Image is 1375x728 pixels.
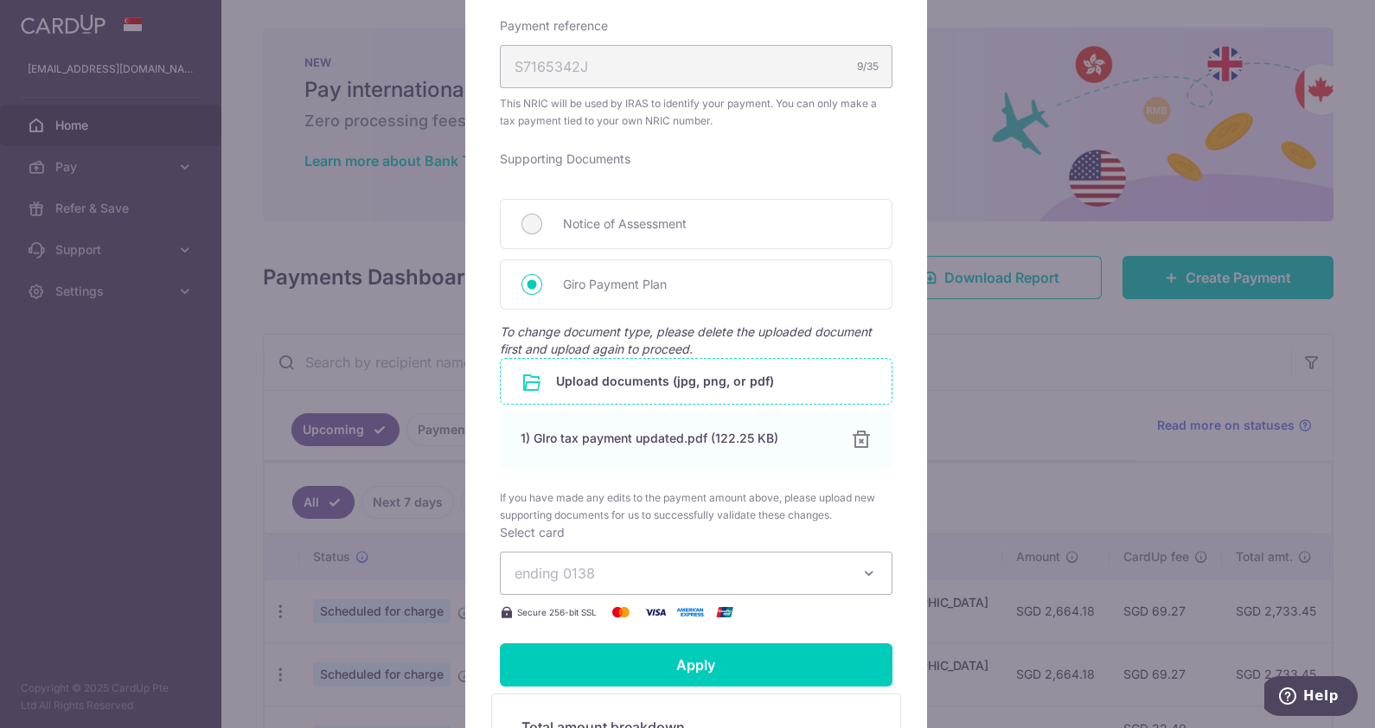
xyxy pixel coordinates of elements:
[500,150,630,168] label: Supporting Documents
[500,358,892,405] div: Upload documents (jpg, png, or pdf)
[1264,676,1358,719] iframe: Opens a widget where you can find more information
[500,489,892,524] span: If you have made any edits to the payment amount above, please upload new supporting documents fo...
[515,565,595,582] span: ending 0138
[857,58,879,75] div: 9/35
[521,430,830,447] div: 1) GIro tax payment updated.pdf (122.25 KB)
[500,324,872,356] span: To change document type, please delete the uploaded document first and upload again to proceed.
[500,552,892,595] button: ending 0138
[500,643,892,686] input: Apply
[707,602,742,623] img: UnionPay
[500,17,608,35] label: Payment reference
[604,602,638,623] img: Mastercard
[500,95,892,130] span: This NRIC will be used by IRAS to identify your payment. You can only make a tax payment tied to ...
[673,602,707,623] img: American Express
[563,274,871,295] span: Giro Payment Plan
[563,214,871,234] span: Notice of Assessment
[638,602,673,623] img: Visa
[517,605,597,619] span: Secure 256-bit SSL
[500,524,565,541] label: Select card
